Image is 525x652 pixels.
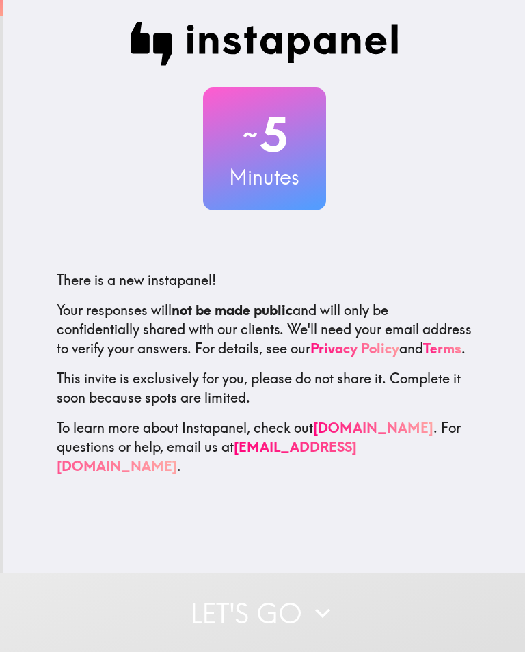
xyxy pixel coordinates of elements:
[241,114,260,155] span: ~
[57,418,472,476] p: To learn more about Instapanel, check out . For questions or help, email us at .
[131,22,399,66] img: Instapanel
[57,301,472,358] p: Your responses will and will only be confidentially shared with our clients. We'll need your emai...
[310,340,399,357] a: Privacy Policy
[423,340,461,357] a: Terms
[57,271,216,288] span: There is a new instapanel!
[57,369,472,407] p: This invite is exclusively for you, please do not share it. Complete it soon because spots are li...
[313,419,433,436] a: [DOMAIN_NAME]
[203,107,326,163] h2: 5
[57,438,357,474] a: [EMAIL_ADDRESS][DOMAIN_NAME]
[172,301,293,318] b: not be made public
[203,163,326,191] h3: Minutes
